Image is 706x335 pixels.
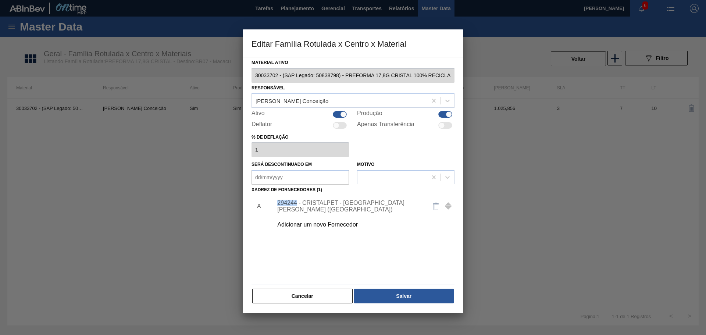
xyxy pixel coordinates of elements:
[252,132,349,143] label: % de deflação
[252,197,263,215] li: A
[357,121,414,130] label: Apenas Transferência
[357,162,374,167] label: Motivo
[252,162,312,167] label: Será descontinuado em
[277,200,421,213] div: 294244 - CRISTALPET - [GEOGRAPHIC_DATA][PERSON_NAME] ([GEOGRAPHIC_DATA])
[252,170,349,185] input: dd/mm/yyyy
[252,110,265,119] label: Ativo
[432,202,441,211] img: delete-icon
[256,97,328,104] div: [PERSON_NAME] Conceição
[252,289,353,303] button: Cancelar
[427,197,445,215] button: delete-icon
[354,289,454,303] button: Salvar
[357,110,382,119] label: Produção
[252,57,454,68] label: Material ativo
[277,221,421,228] div: Adicionar um novo Fornecedor
[252,85,285,90] label: Responsável
[243,29,463,57] h3: Editar Família Rotulada x Centro x Material
[252,121,272,130] label: Deflator
[252,187,322,192] label: Xadrez de Fornecedores (1)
